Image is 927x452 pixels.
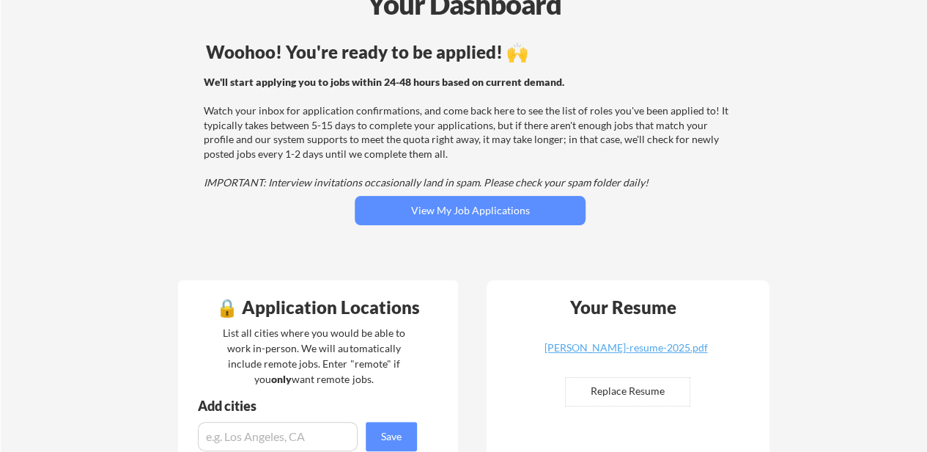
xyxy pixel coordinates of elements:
[206,43,734,61] div: Woohoo! You're ready to be applied! 🙌
[182,299,454,316] div: 🔒 Application Locations
[204,75,732,190] div: Watch your inbox for application confirmations, and come back here to see the list of roles you'v...
[198,422,358,451] input: e.g. Los Angeles, CA
[198,399,421,412] div: Add cities
[355,196,586,225] button: View My Job Applications
[204,76,564,88] strong: We'll start applying you to jobs within 24-48 hours based on current demand.
[550,299,695,316] div: Your Resume
[271,373,292,385] strong: only
[204,176,649,189] em: IMPORTANT: Interview invitations occasionally land in spam. Please check your spam folder daily!
[366,422,417,451] button: Save
[213,325,415,387] div: List all cities where you would be able to work in-person. We will automatically include remote j...
[539,343,713,365] a: [PERSON_NAME]-resume-2025.pdf
[539,343,713,353] div: [PERSON_NAME]-resume-2025.pdf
